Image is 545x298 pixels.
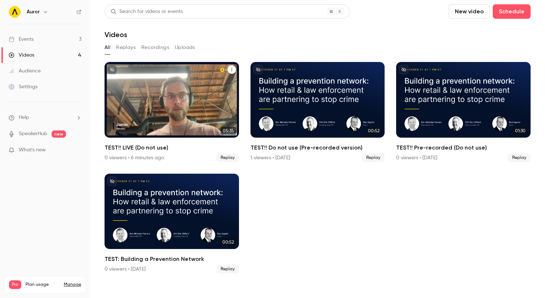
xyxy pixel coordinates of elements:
[362,154,385,162] span: Replay
[216,265,239,273] span: Replay
[9,36,34,43] div: Events
[9,83,37,90] div: Settings
[399,65,408,74] button: unpublished
[105,174,239,274] li: TEST: Building a Prevention Network
[220,238,236,246] span: 00:52
[396,62,531,162] a: 01:30TEST!! Pre-recorded (Do not use)0 viewers • [DATE]Replay
[105,4,531,294] section: Videos
[513,127,528,135] span: 01:30
[73,147,81,154] iframe: Noticeable Trigger
[221,127,236,135] span: 05:35
[105,174,239,274] a: 00:52TEST: Building a Prevention Network0 viewers • [DATE]Replay
[251,143,385,152] h2: TEST!! Do not use (Pre-recorded version)
[216,154,239,162] span: Replay
[105,30,127,39] h1: Videos
[105,154,164,161] div: 0 viewers • 6 minutes ago
[105,143,239,152] h2: TEST!! LIVE (Do not use)
[64,282,81,288] a: Manage
[396,154,437,161] div: 0 viewers • [DATE]
[141,42,169,53] button: Recordings
[105,42,110,53] button: All
[19,146,46,154] span: What's new
[107,65,117,74] button: unpublished
[105,62,239,162] li: TEST!! LIVE (Do not use)
[19,114,29,121] span: Help
[508,154,531,162] span: Replay
[111,8,183,15] div: Search for videos or events
[251,62,385,162] a: 00:52TEST!! Do not use (Pre-recorded version)1 viewers • [DATE]Replay
[19,130,47,138] a: SpeakerHub
[27,8,40,15] h6: Auror
[396,143,531,152] h2: TEST!! Pre-recorded (Do not use)
[9,114,81,121] li: help-dropdown-opener
[9,67,41,75] div: Audience
[253,65,263,74] button: unpublished
[9,52,34,59] div: Videos
[52,130,66,138] span: new
[26,282,59,288] span: Plan usage
[449,4,490,19] button: New video
[107,177,117,186] button: unpublished
[366,127,382,135] span: 00:52
[396,62,531,162] li: TEST!! Pre-recorded (Do not use)
[105,266,146,273] div: 0 viewers • [DATE]
[251,154,290,161] div: 1 viewers • [DATE]
[9,280,21,289] span: Pro
[105,62,239,162] a: 05:35TEST!! LIVE (Do not use)0 viewers • 6 minutes agoReplay
[493,4,531,19] button: Schedule
[105,255,239,263] h2: TEST: Building a Prevention Network
[175,42,195,53] button: Uploads
[105,62,531,273] ul: Videos
[9,6,21,18] img: Auror
[251,62,385,162] li: TEST!! Do not use (Pre-recorded version)
[116,42,136,53] button: Replays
